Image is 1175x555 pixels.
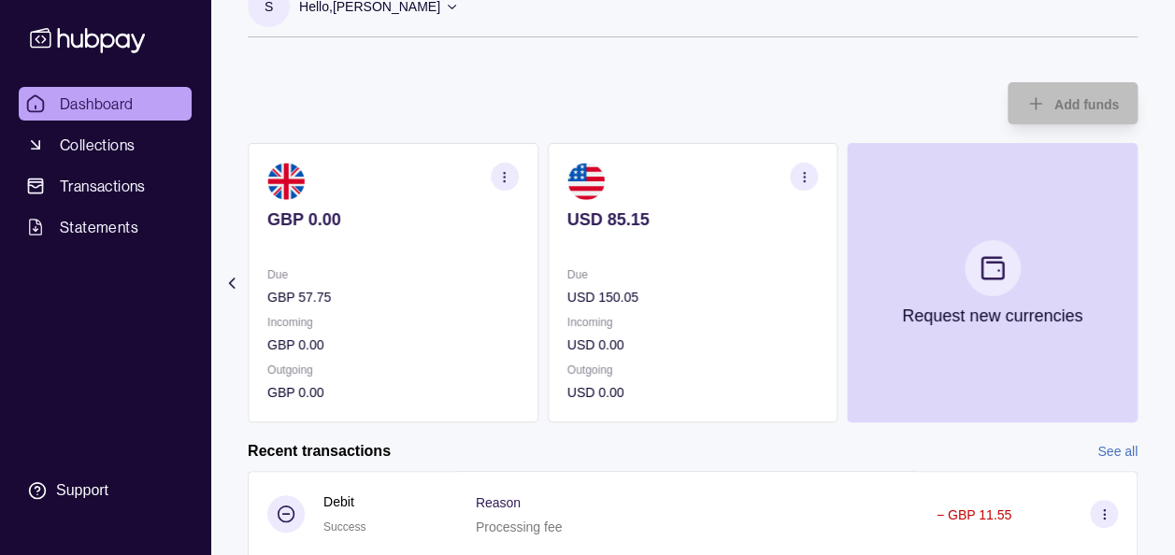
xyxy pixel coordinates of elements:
[1008,82,1138,124] button: Add funds
[60,175,146,197] span: Transactions
[56,480,108,501] div: Support
[1097,441,1138,462] a: See all
[937,507,1011,522] p: − GBP 11.55
[267,287,519,307] p: GBP 57.75
[567,209,819,230] p: USD 85.15
[476,495,521,510] p: Reason
[902,306,1082,326] p: Request new currencies
[567,287,819,307] p: USD 150.05
[567,334,819,355] p: USD 0.00
[60,92,134,115] span: Dashboard
[567,264,819,285] p: Due
[567,382,819,403] p: USD 0.00
[1054,97,1119,112] span: Add funds
[567,163,605,200] img: us
[267,264,519,285] p: Due
[248,441,391,462] h2: Recent transactions
[476,519,563,534] p: Processing fee
[19,471,192,510] a: Support
[267,334,519,355] p: GBP 0.00
[847,143,1138,422] button: Request new currencies
[60,216,138,238] span: Statements
[60,134,135,156] span: Collections
[267,163,305,200] img: gb
[19,87,192,121] a: Dashboard
[267,360,519,380] p: Outgoing
[323,520,365,534] span: Success
[567,360,819,380] p: Outgoing
[267,382,519,403] p: GBP 0.00
[267,312,519,333] p: Incoming
[19,210,192,244] a: Statements
[567,312,819,333] p: Incoming
[19,128,192,162] a: Collections
[19,169,192,203] a: Transactions
[323,491,365,512] p: Debit
[267,209,519,230] p: GBP 0.00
